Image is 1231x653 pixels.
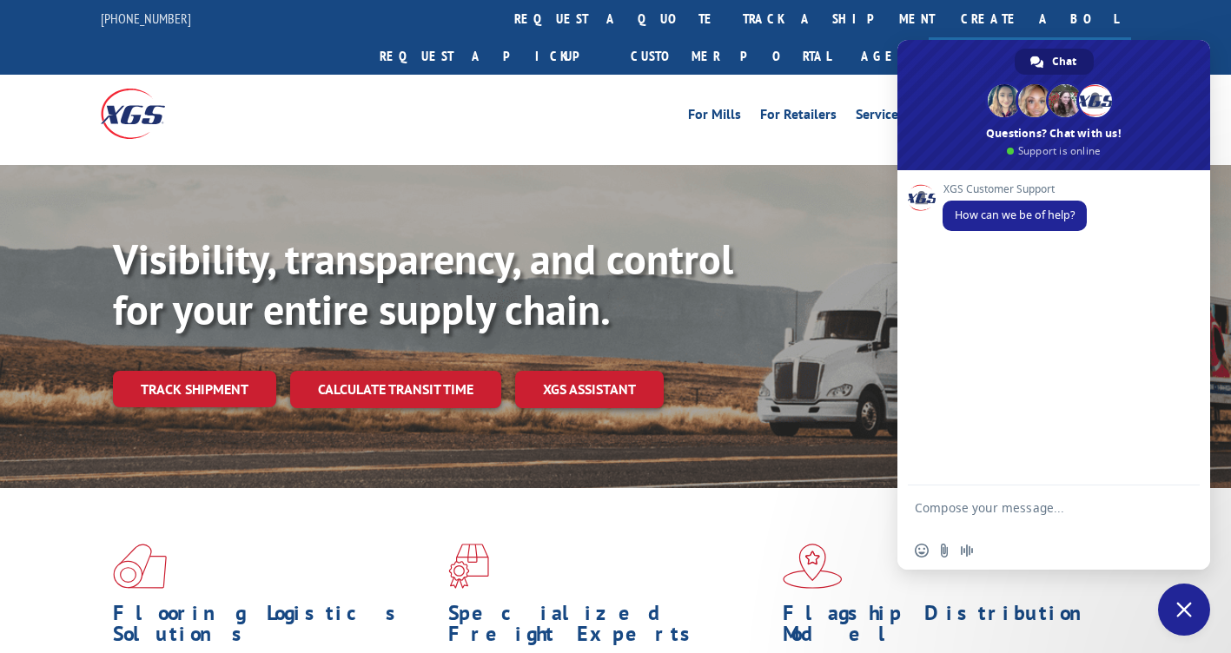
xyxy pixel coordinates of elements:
[1015,49,1094,75] div: Chat
[688,108,741,127] a: For Mills
[113,232,733,336] b: Visibility, transparency, and control for your entire supply chain.
[955,208,1075,222] span: How can we be of help?
[101,10,191,27] a: [PHONE_NUMBER]
[1052,49,1076,75] span: Chat
[448,544,489,589] img: xgs-icon-focused-on-flooring-red
[937,544,951,557] span: Send a file
[844,37,929,75] a: Agent
[290,371,501,408] a: Calculate transit time
[783,603,1105,653] h1: Flagship Distribution Model
[515,371,664,408] a: XGS ASSISTANT
[929,37,1131,75] a: Join Our Team
[113,603,435,653] h1: Flooring Logistics Solutions
[760,108,837,127] a: For Retailers
[448,603,771,653] h1: Specialized Freight Experts
[618,37,844,75] a: Customer Portal
[1158,584,1210,636] div: Close chat
[367,37,618,75] a: Request a pickup
[783,544,843,589] img: xgs-icon-flagship-distribution-model-red
[943,183,1087,195] span: XGS Customer Support
[856,108,904,127] a: Services
[113,544,167,589] img: xgs-icon-total-supply-chain-intelligence-red
[960,544,974,557] span: Audio message
[113,371,276,407] a: Track shipment
[915,500,1155,531] textarea: Compose your message...
[915,544,929,557] span: Insert an emoji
